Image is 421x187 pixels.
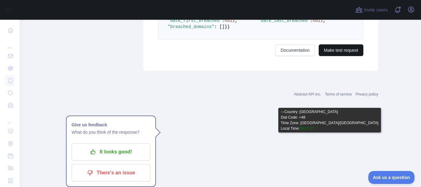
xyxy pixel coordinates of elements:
div: ---Country: [GEOGRAPHIC_DATA] Dial Code: +48 Time Zone: [GEOGRAPHIC_DATA]/[GEOGRAPHIC_DATA] Local... [278,108,381,132]
span: null [225,18,235,23]
span: Invite users [364,6,388,14]
span: } [227,24,230,29]
iframe: Toggle Customer Support [368,171,415,184]
a: Terms of service [325,92,352,96]
span: 09:57:07 [300,126,314,131]
span: : [] [214,24,225,29]
span: , [323,18,325,23]
button: Make test request [319,44,363,56]
button: Invite users [354,5,389,15]
span: , [235,18,237,23]
span: : [222,18,224,23]
a: Privacy policy [356,92,378,96]
span: : [310,18,313,23]
span: } [225,24,227,29]
a: Documentation [276,44,315,56]
span: "date_last_breached" [258,18,310,23]
div: ... [5,112,15,124]
span: "date_first_breached" [168,18,222,23]
div: ... [5,37,15,49]
span: "breached_domains" [168,24,214,29]
a: Abstract API Inc. [294,92,321,96]
span: null [313,18,323,23]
